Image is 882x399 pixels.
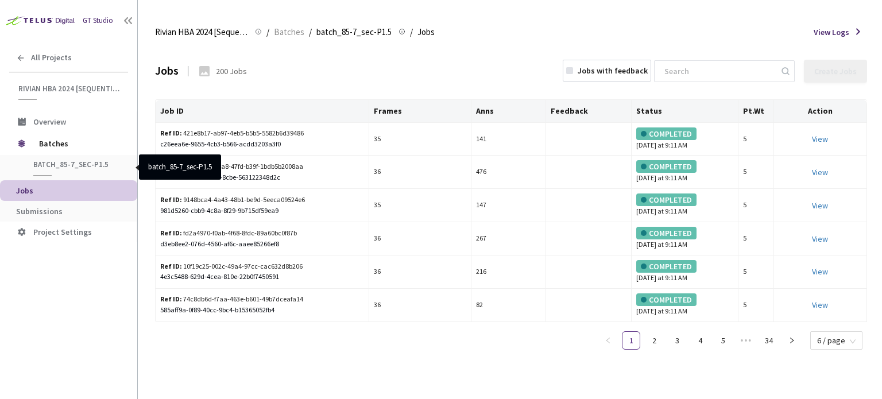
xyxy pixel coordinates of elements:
[33,227,92,237] span: Project Settings
[636,160,733,184] div: [DATE] at 9:11 AM
[160,294,307,305] div: 74c8db6d-f7aa-463e-b601-49b7dceafa14
[546,100,632,123] th: Feedback
[160,162,182,171] b: Ref ID:
[691,331,709,350] li: 4
[160,262,182,270] b: Ref ID:
[471,100,546,123] th: Anns
[645,331,663,350] li: 2
[636,193,697,206] div: COMPLETED
[274,25,304,39] span: Batches
[369,189,472,222] td: 35
[160,305,364,316] div: 585aff9a-0f89-40cc-9bc4-b15365052fb4
[812,134,828,144] a: View
[160,139,364,150] div: c26eea6e-9655-4cb3-b566-acdd3203a3f0
[216,65,247,77] div: 200 Jobs
[636,160,697,173] div: COMPLETED
[410,25,413,39] li: /
[788,337,795,344] span: right
[668,331,686,350] li: 3
[18,84,121,94] span: Rivian HBA 2024 [Sequential]
[657,61,780,82] input: Search
[783,331,801,350] button: right
[760,332,777,349] a: 34
[471,222,546,255] td: 267
[636,127,733,151] div: [DATE] at 9:11 AM
[738,156,774,189] td: 5
[39,132,118,155] span: Batches
[578,65,648,76] div: Jobs with feedback
[783,331,801,350] li: Next Page
[160,261,307,272] div: 10f19c25-002c-49a4-97cc-cac632d8b206
[155,25,248,39] span: Rivian HBA 2024 [Sequential]
[737,331,755,350] li: Next 5 Pages
[156,100,369,123] th: Job ID
[668,332,686,349] a: 3
[160,129,182,137] b: Ref ID:
[622,332,640,349] a: 1
[810,331,862,345] div: Page Size
[33,160,118,169] span: batch_85-7_sec-P1.5
[774,100,867,123] th: Action
[817,332,856,349] span: 6 / page
[714,332,732,349] a: 5
[738,255,774,289] td: 5
[691,332,709,349] a: 4
[16,206,63,216] span: Submissions
[471,189,546,222] td: 147
[636,260,697,273] div: COMPLETED
[369,156,472,189] td: 36
[309,25,312,39] li: /
[599,331,617,350] li: Previous Page
[814,67,857,76] div: Create Jobs
[636,227,733,250] div: [DATE] at 9:11 AM
[160,239,364,250] div: d3eb8ee2-076d-4560-af6c-aaee85266ef8
[471,156,546,189] td: 476
[272,25,307,38] a: Batches
[471,255,546,289] td: 216
[814,26,849,38] span: View Logs
[160,206,364,216] div: 981d5260-cbb9-4c8a-8f29-9b715df59ea9
[160,228,307,239] div: fd2a4970-f0ab-4f68-8fdc-89a60bc0f87b
[155,63,179,79] div: Jobs
[812,200,828,211] a: View
[714,331,732,350] li: 5
[605,337,612,344] span: left
[160,272,364,282] div: 4e3c5488-629d-4cea-810e-22b0f7450591
[369,289,472,322] td: 36
[369,123,472,156] td: 35
[31,53,72,63] span: All Projects
[760,331,778,350] li: 34
[266,25,269,39] li: /
[738,289,774,322] td: 5
[160,228,182,237] b: Ref ID:
[632,100,738,123] th: Status
[33,117,66,127] span: Overview
[622,331,640,350] li: 1
[636,260,733,284] div: [DATE] at 9:11 AM
[645,332,663,349] a: 2
[160,128,307,139] div: 421e8b17-ab97-4eb5-b5b5-5582b6d39486
[417,25,435,39] span: Jobs
[160,195,307,206] div: 9148bca4-4a43-48b1-be9d-5eeca09524e6
[812,167,828,177] a: View
[471,123,546,156] td: 141
[812,234,828,244] a: View
[316,25,392,39] span: batch_85-7_sec-P1.5
[160,295,182,303] b: Ref ID:
[738,100,774,123] th: Pt.Wt
[636,293,697,306] div: COMPLETED
[369,100,472,123] th: Frames
[636,293,733,317] div: [DATE] at 9:11 AM
[812,300,828,310] a: View
[636,193,733,217] div: [DATE] at 9:11 AM
[599,331,617,350] button: left
[369,255,472,289] td: 36
[16,185,33,196] span: Jobs
[636,227,697,239] div: COMPLETED
[160,195,182,204] b: Ref ID:
[471,289,546,322] td: 82
[738,189,774,222] td: 5
[369,222,472,255] td: 36
[160,161,307,172] div: a75bb652-1aa8-47fd-b39f-1bdb5b2008aa
[812,266,828,277] a: View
